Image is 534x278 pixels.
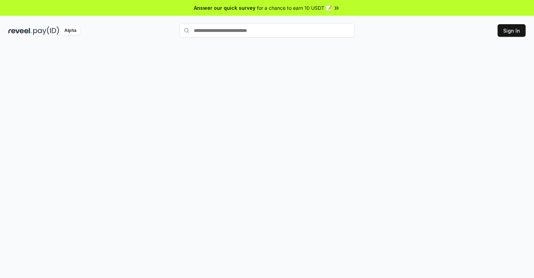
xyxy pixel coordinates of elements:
[33,26,59,35] img: pay_id
[257,4,332,12] span: for a chance to earn 10 USDT 📝
[498,24,526,37] button: Sign In
[61,26,80,35] div: Alpha
[8,26,32,35] img: reveel_dark
[194,4,255,12] span: Answer our quick survey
